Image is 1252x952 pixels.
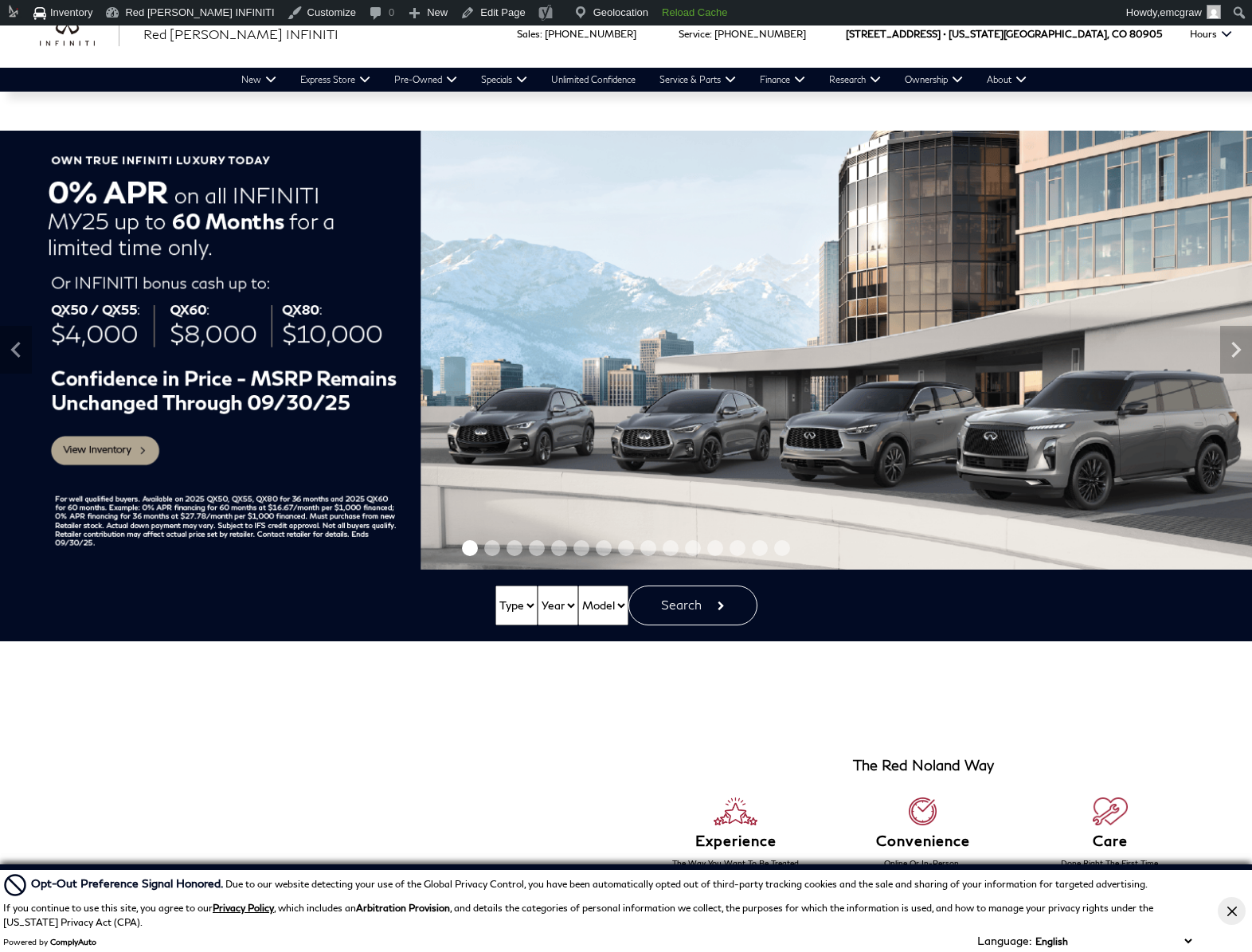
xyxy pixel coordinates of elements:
[551,540,567,556] span: Go to slide 5
[356,902,450,914] strong: Arbitration Provision
[143,25,338,44] a: Red [PERSON_NAME] INFINITI
[893,68,975,92] a: Ownership
[829,833,1016,849] h6: Convenience
[517,28,540,40] span: Sales
[462,540,478,556] span: Go to slide 1
[817,68,893,92] a: Research
[685,540,701,556] span: Go to slide 11
[382,68,469,92] a: Pre-Owned
[545,28,636,40] a: [PHONE_NUMBER]
[730,540,745,556] span: Go to slide 13
[596,540,612,556] span: Go to slide 7
[31,875,1148,891] div: Due to our website detecting your use of the Global Privacy Control, you have been automatically ...
[507,540,522,556] span: Go to slide 3
[628,586,757,625] button: Search
[469,68,539,92] a: Specials
[1061,858,1160,878] span: Done Right The First Time, Valet Pick-Up & Delivery
[642,833,829,849] h6: Experience
[975,68,1039,92] a: About
[573,540,589,556] span: Go to slide 6
[40,22,119,47] img: INFINITI
[618,540,634,556] span: Go to slide 8
[977,935,1031,946] div: Language:
[663,540,679,556] span: Go to slide 10
[648,68,748,92] a: Service & Parts
[679,28,710,40] span: Service
[1031,934,1195,949] select: Language Select
[540,28,542,40] span: :
[578,586,628,625] select: Vehicle Model
[3,902,1153,928] p: If you continue to use this site, you agree to our , which includes an , and details the categori...
[484,540,500,556] span: Go to slide 2
[143,26,338,41] span: Red [PERSON_NAME] INFINITI
[3,937,96,946] div: Powered by
[40,22,119,47] a: infiniti
[871,858,975,878] span: Online Or In-Person, Shop & Buy How You Want
[640,540,656,556] span: Go to slide 9
[288,68,382,92] a: Express Store
[529,540,545,556] span: Go to slide 4
[853,758,994,774] h3: The Red Noland Way
[50,937,96,946] a: ComplyAuto
[538,586,578,625] select: Vehicle Year
[1218,897,1246,925] button: Close Button
[752,540,768,556] span: Go to slide 14
[229,68,288,92] a: New
[774,540,790,556] span: Go to slide 15
[495,586,538,625] select: Vehicle Type
[1017,833,1204,849] h6: Care
[710,28,712,40] span: :
[846,28,1162,40] a: [STREET_ADDRESS] • [US_STATE][GEOGRAPHIC_DATA], CO 80905
[707,540,723,556] span: Go to slide 12
[748,68,817,92] a: Finance
[672,858,799,878] span: The Way You Want To Be Treated And Then Some
[229,68,1039,92] nav: Main Navigation
[714,28,806,40] a: [PHONE_NUMBER]
[539,68,648,92] a: Unlimited Confidence
[213,902,274,914] a: Privacy Policy
[1220,326,1252,374] div: Next
[31,876,225,890] span: Opt-Out Preference Signal Honored .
